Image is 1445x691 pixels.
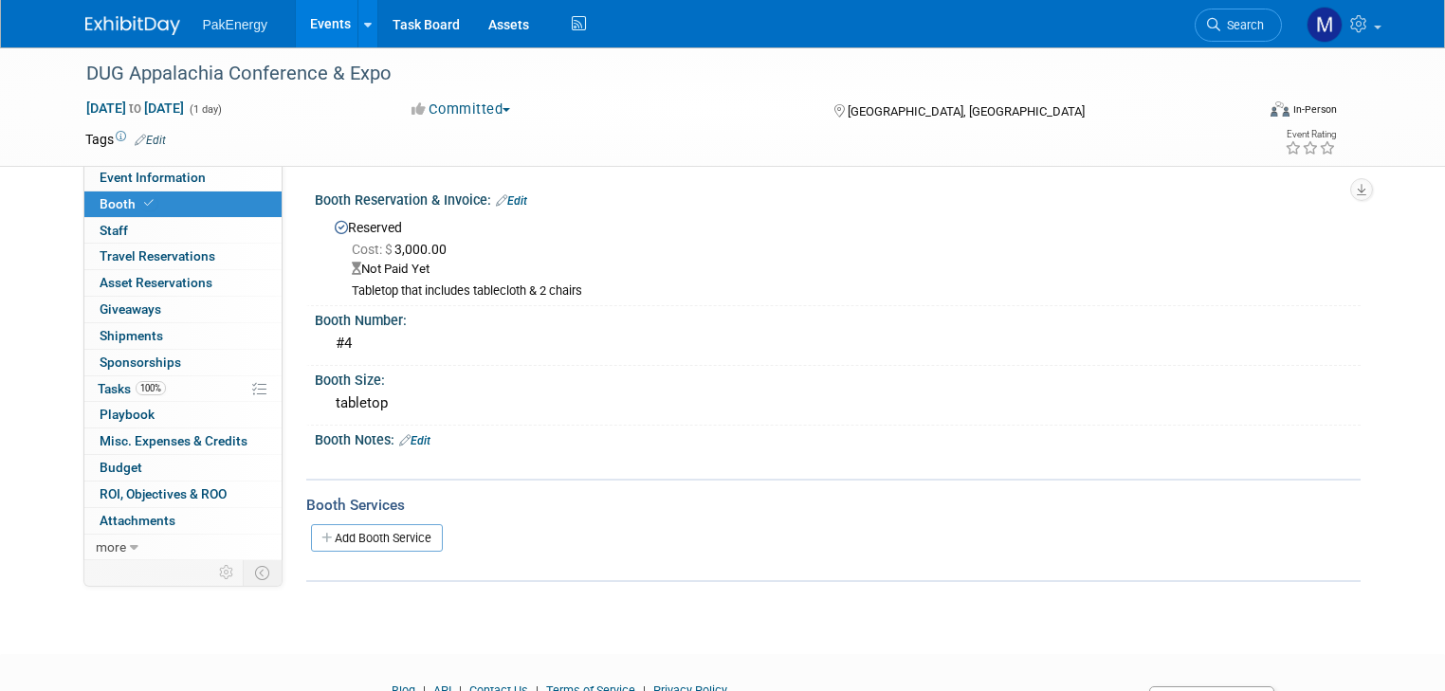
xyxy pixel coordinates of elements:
span: Misc. Expenses & Credits [100,433,247,448]
a: Misc. Expenses & Credits [84,428,282,454]
span: Search [1220,18,1264,32]
span: PakEnergy [203,17,267,32]
a: ROI, Objectives & ROO [84,482,282,507]
span: Giveaways [100,301,161,317]
a: Edit [399,434,430,447]
a: Budget [84,455,282,481]
span: Asset Reservations [100,275,212,290]
a: Attachments [84,508,282,534]
span: Staff [100,223,128,238]
div: Tabletop that includes tablecloth & 2 chairs [352,283,1346,300]
a: Staff [84,218,282,244]
button: Committed [405,100,518,119]
i: Booth reservation complete [144,198,154,209]
td: Personalize Event Tab Strip [210,560,244,585]
td: Toggle Event Tabs [243,560,282,585]
a: Travel Reservations [84,244,282,269]
img: ExhibitDay [85,16,180,35]
a: Search [1195,9,1282,42]
span: Event Information [100,170,206,185]
div: Booth Services [306,495,1361,516]
div: Booth Notes: [315,426,1361,450]
span: Cost: $ [352,242,394,257]
span: Sponsorships [100,355,181,370]
span: Booth [100,196,157,211]
div: Not Paid Yet [352,261,1346,279]
span: (1 day) [188,103,222,116]
span: to [126,100,144,116]
span: 100% [136,381,166,395]
a: Edit [496,194,527,208]
div: Booth Size: [315,366,1361,390]
a: Asset Reservations [84,270,282,296]
a: Event Information [84,165,282,191]
a: more [84,535,282,560]
span: Shipments [100,328,163,343]
span: [DATE] [DATE] [85,100,185,117]
img: Mary Walker [1307,7,1343,43]
div: Reserved [329,213,1346,300]
span: ROI, Objectives & ROO [100,486,227,501]
div: tabletop [329,389,1346,418]
span: Budget [100,460,142,475]
a: Tasks100% [84,376,282,402]
a: Giveaways [84,297,282,322]
span: 3,000.00 [352,242,454,257]
span: Attachments [100,513,175,528]
span: more [96,539,126,555]
div: Event Rating [1285,130,1336,139]
div: In-Person [1292,102,1337,117]
td: Tags [85,130,166,149]
div: Booth Reservation & Invoice: [315,186,1361,210]
div: Event Format [1152,99,1337,127]
a: Add Booth Service [311,524,443,552]
div: #4 [329,329,1346,358]
a: Booth [84,191,282,217]
a: Edit [135,134,166,147]
span: Travel Reservations [100,248,215,264]
span: Tasks [98,381,166,396]
div: DUG Appalachia Conference & Expo [80,57,1231,91]
div: Booth Number: [315,306,1361,330]
a: Playbook [84,402,282,427]
span: Playbook [100,407,155,422]
a: Sponsorships [84,350,282,375]
span: [GEOGRAPHIC_DATA], [GEOGRAPHIC_DATA] [848,104,1085,118]
img: Format-Inperson.png [1271,101,1290,117]
a: Shipments [84,323,282,349]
